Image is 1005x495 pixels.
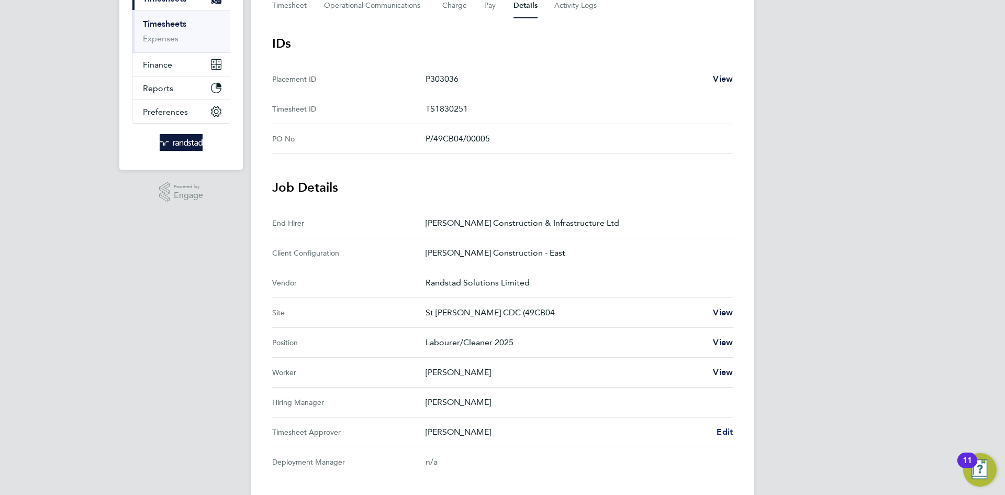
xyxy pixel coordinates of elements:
[713,306,733,319] a: View
[713,337,733,347] span: View
[426,366,705,379] p: [PERSON_NAME]
[272,396,426,409] div: Hiring Manager
[272,73,426,85] div: Placement ID
[272,366,426,379] div: Worker
[132,53,230,76] button: Finance
[717,426,733,438] a: Edit
[272,306,426,319] div: Site
[426,247,724,259] p: [PERSON_NAME] Construction - East
[713,367,733,377] span: View
[272,277,426,289] div: Vendor
[132,100,230,123] button: Preferences
[713,74,733,84] span: View
[143,60,172,70] span: Finance
[272,336,426,349] div: Position
[143,107,188,117] span: Preferences
[143,83,173,93] span: Reports
[272,456,426,468] div: Deployment Manager
[272,217,426,229] div: End Hirer
[272,179,733,196] h3: Job Details
[272,133,426,145] div: PO No
[426,426,708,438] p: [PERSON_NAME]
[160,134,203,151] img: randstad-logo-retina.png
[963,453,997,487] button: Open Resource Center, 11 new notifications
[132,134,230,151] a: Go to home page
[143,34,178,43] a: Expenses
[426,133,724,145] p: P/49CB04/00005
[272,35,733,52] h3: IDs
[717,427,733,437] span: Edit
[132,10,230,52] div: Timesheets
[272,426,426,438] div: Timesheet Approver
[713,366,733,379] a: View
[174,182,203,191] span: Powered by
[174,191,203,200] span: Engage
[426,306,705,319] p: St [PERSON_NAME] CDC (49CB04
[272,103,426,115] div: Timesheet ID
[713,307,733,317] span: View
[426,277,724,289] p: Randstad Solutions Limited
[426,336,705,349] p: Labourer/Cleaner 2025
[159,182,204,202] a: Powered byEngage
[132,76,230,100] button: Reports
[426,103,724,115] p: TS1830251
[426,396,724,409] p: [PERSON_NAME]
[426,456,716,468] div: n/a
[426,73,705,85] p: P303036
[272,247,426,259] div: Client Configuration
[426,217,724,229] p: [PERSON_NAME] Construction & Infrastructure Ltd
[143,19,186,29] a: Timesheets
[713,336,733,349] a: View
[713,73,733,85] a: View
[963,460,972,474] div: 11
